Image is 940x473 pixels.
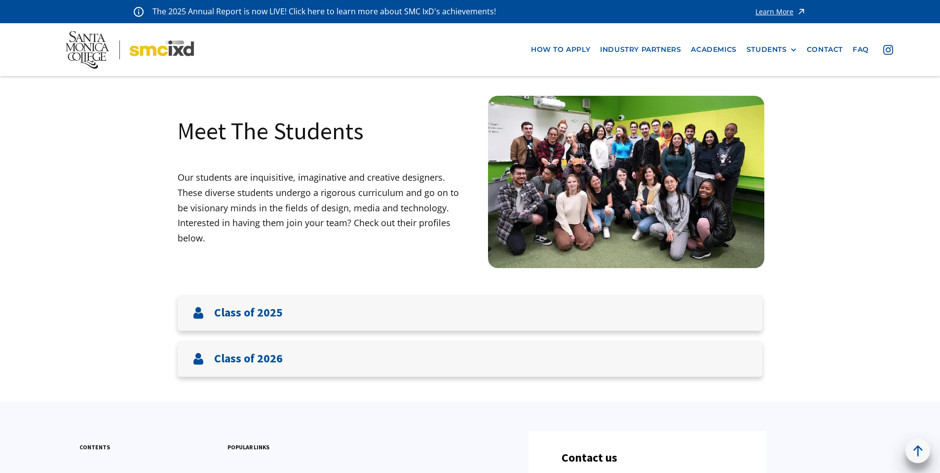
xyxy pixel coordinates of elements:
[848,40,874,59] a: faq
[488,96,764,268] img: Santa Monica College IxD Students engaging with industry
[883,45,893,55] img: icon - instagram
[747,45,787,54] div: STUDENTS
[178,170,470,245] p: Our students are inquisitive, imaginative and creative designers. These diverse students undergo ...
[134,6,144,17] img: icon - information - alert
[192,307,204,319] img: User icon
[595,40,686,59] a: industry partners
[686,40,741,59] a: Academics
[178,116,364,146] h1: Meet The Students
[905,438,930,463] a: back to top
[214,352,283,366] h3: Class of 2026
[214,306,283,320] h3: Class of 2025
[747,45,797,54] div: STUDENTS
[802,40,848,59] a: contact
[526,40,595,59] a: how to apply
[755,5,806,18] a: Learn More
[66,31,194,69] img: Santa Monica College - SMC IxD logo
[79,442,110,452] h3: contents
[796,5,806,18] img: icon - arrow - alert
[152,5,497,18] p: The 2025 Annual Report is now LIVE! Click here to learn more about SMC IxD's achievements!
[227,442,269,452] h3: popular links
[192,353,204,365] img: User icon
[755,8,793,15] div: Learn More
[562,451,617,465] h3: Contact us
